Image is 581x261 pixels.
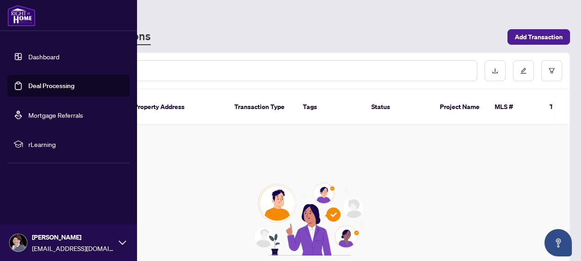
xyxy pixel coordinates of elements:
[487,89,542,125] th: MLS #
[296,89,364,125] th: Tags
[541,60,562,81] button: filter
[492,68,498,74] span: download
[28,139,123,149] span: rLearning
[520,68,527,74] span: edit
[28,52,59,61] a: Dashboard
[127,89,227,125] th: Property Address
[507,29,570,45] button: Add Transaction
[227,89,296,125] th: Transaction Type
[544,229,572,256] button: Open asap
[433,89,487,125] th: Project Name
[28,111,83,119] a: Mortgage Referrals
[7,5,36,26] img: logo
[485,60,506,81] button: download
[28,82,74,90] a: Deal Processing
[513,60,534,81] button: edit
[549,68,555,74] span: filter
[250,183,368,256] img: Null State Icon
[364,89,433,125] th: Status
[515,30,563,44] span: Add Transaction
[10,234,27,251] img: Profile Icon
[32,232,114,242] span: [PERSON_NAME]
[32,243,114,253] span: [EMAIL_ADDRESS][DOMAIN_NAME]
